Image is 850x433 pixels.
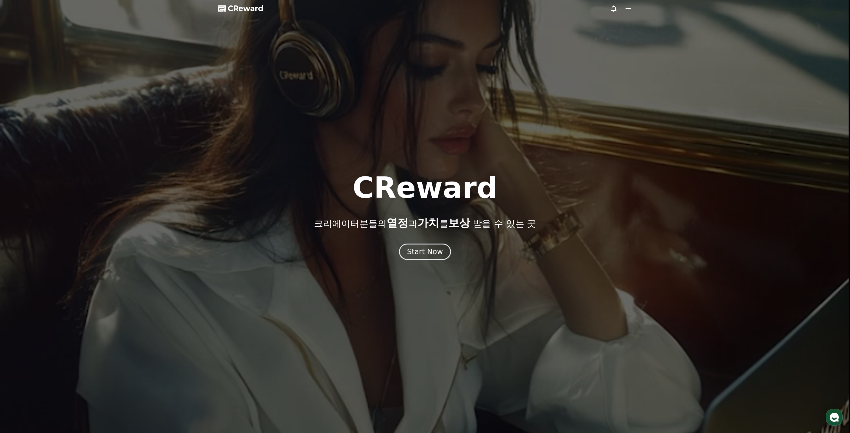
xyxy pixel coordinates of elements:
span: 보상 [448,217,470,229]
span: 가치 [417,217,439,229]
p: 크리에이터분들의 과 를 받을 수 있는 곳 [314,217,536,229]
div: Start Now [407,247,443,257]
span: 열정 [387,217,408,229]
h1: CReward [352,173,497,202]
button: Start Now [399,244,451,260]
a: Start Now [399,250,451,255]
a: CReward [218,4,263,13]
span: CReward [228,4,263,13]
